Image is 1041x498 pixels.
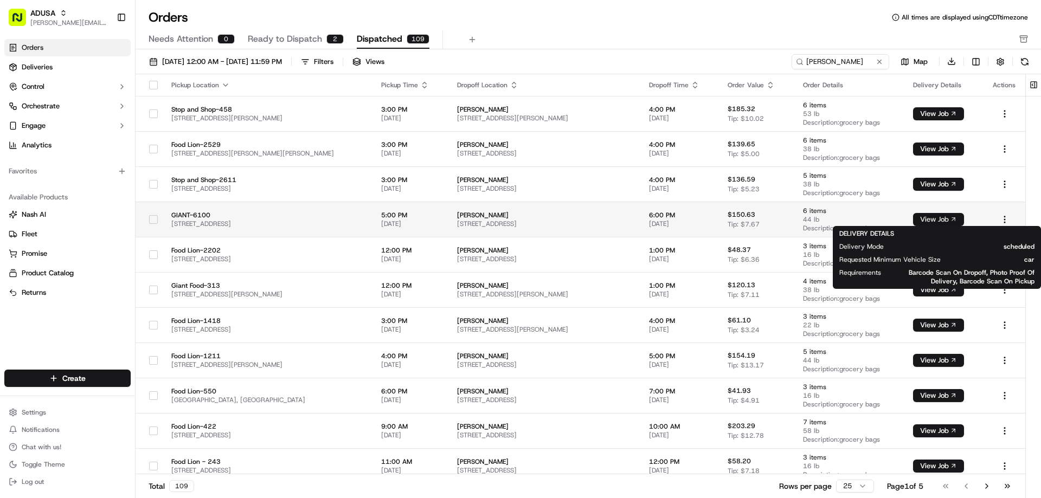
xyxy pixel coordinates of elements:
[296,54,338,69] button: Filters
[649,114,711,122] span: [DATE]
[649,176,711,184] span: 4:00 PM
[457,325,631,334] span: [STREET_ADDRESS][PERSON_NAME]
[348,54,389,69] button: Views
[803,435,896,444] span: Description: grocery bags
[803,242,896,250] span: 3 items
[171,387,364,396] span: Food Lion-550
[457,140,631,149] span: [PERSON_NAME]
[728,220,760,229] span: Tip: $7.67
[457,81,631,89] div: Dropoff Location
[7,238,87,257] a: 📗Knowledge Base
[22,443,61,451] span: Chat with us!
[803,109,896,118] span: 53 lb
[457,246,631,255] span: [PERSON_NAME]
[30,18,108,27] button: [PERSON_NAME][EMAIL_ADDRESS][PERSON_NAME][DOMAIN_NAME]
[171,422,364,431] span: Food Lion-422
[381,114,440,122] span: [DATE]
[728,81,786,89] div: Order Value
[649,360,711,369] span: [DATE]
[913,180,964,189] a: View Job
[381,466,440,475] span: [DATE]
[728,175,755,184] span: $136.59
[22,229,37,239] span: Fleet
[728,316,751,325] span: $61.10
[649,422,711,431] span: 10:00 AM
[803,153,896,162] span: Description: grocery bags
[11,158,28,175] img: Stewart Logan
[381,219,440,228] span: [DATE]
[993,81,1017,89] div: Actions
[9,268,126,278] a: Product Catalog
[171,431,364,439] span: [STREET_ADDRESS]
[803,356,896,365] span: 44 lb
[898,268,1034,286] span: Barcode Scan On Dropoff, Photo Proof Of Delivery, Barcode Scan On Pickup
[171,114,364,122] span: [STREET_ADDRESS][PERSON_NAME]
[4,98,131,115] button: Orchestrate
[11,141,73,150] div: Past conversations
[22,210,46,219] span: Nash AI
[381,325,440,334] span: [DATE]
[803,136,896,145] span: 6 items
[171,246,364,255] span: Food Lion-2202
[381,176,440,184] span: 3:00 PM
[4,474,131,489] button: Log out
[803,215,896,224] span: 44 lb
[728,361,764,370] span: Tip: $13.17
[4,206,131,223] button: Nash AI
[22,101,60,111] span: Orchestrate
[728,140,755,148] span: $139.65
[913,319,964,332] button: View Job
[803,206,896,215] span: 6 items
[902,13,1028,22] span: All times are displayed using CDT timezone
[22,140,52,150] span: Analytics
[803,312,896,321] span: 3 items
[457,184,631,193] span: [STREET_ADDRESS]
[457,290,631,299] span: [STREET_ADDRESS][PERSON_NAME]
[649,316,711,325] span: 4:00 PM
[9,210,126,219] a: Nash AI
[803,250,896,259] span: 16 lb
[171,211,364,219] span: GIANT-6100
[803,321,896,329] span: 22 lb
[381,290,440,299] span: [DATE]
[728,281,755,289] span: $120.13
[4,163,131,180] div: Favorites
[649,431,711,439] span: [DATE]
[9,249,126,258] a: Promise
[326,34,344,44] div: 2
[728,150,760,158] span: Tip: $5.00
[728,457,751,465] span: $58.20
[28,70,195,81] input: Got a question? Start typing here...
[169,480,194,492] div: 109
[649,184,711,193] span: [DATE]
[11,104,30,123] img: 1736555255976-a54dd68f-1ca7-489b-9aae-adbdc363a1c4
[381,360,440,369] span: [DATE]
[171,281,364,290] span: Giant Food-313
[11,43,197,61] p: Welcome 👋
[913,215,964,224] a: View Job
[803,383,896,391] span: 3 items
[457,114,631,122] span: [STREET_ADDRESS][PERSON_NAME]
[803,365,896,373] span: Description: grocery bags
[913,426,964,435] a: View Job
[728,467,760,475] span: Tip: $7.18
[913,286,964,294] a: View Job
[22,242,83,253] span: Knowledge Base
[913,391,964,400] a: View Job
[728,185,760,193] span: Tip: $5.23
[649,466,711,475] span: [DATE]
[381,387,440,396] span: 6:00 PM
[171,105,364,114] span: Stop and Shop-458
[22,43,43,53] span: Orders
[30,8,55,18] span: ADUSA
[457,457,631,466] span: [PERSON_NAME]
[4,137,131,154] a: Analytics
[913,81,975,89] div: Delivery Details
[149,480,194,492] div: Total
[728,210,755,219] span: $150.63
[728,255,760,264] span: Tip: $6.36
[457,431,631,439] span: [STREET_ADDRESS]
[649,387,711,396] span: 7:00 PM
[4,284,131,301] button: Returns
[171,457,364,466] span: Food Lion - 243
